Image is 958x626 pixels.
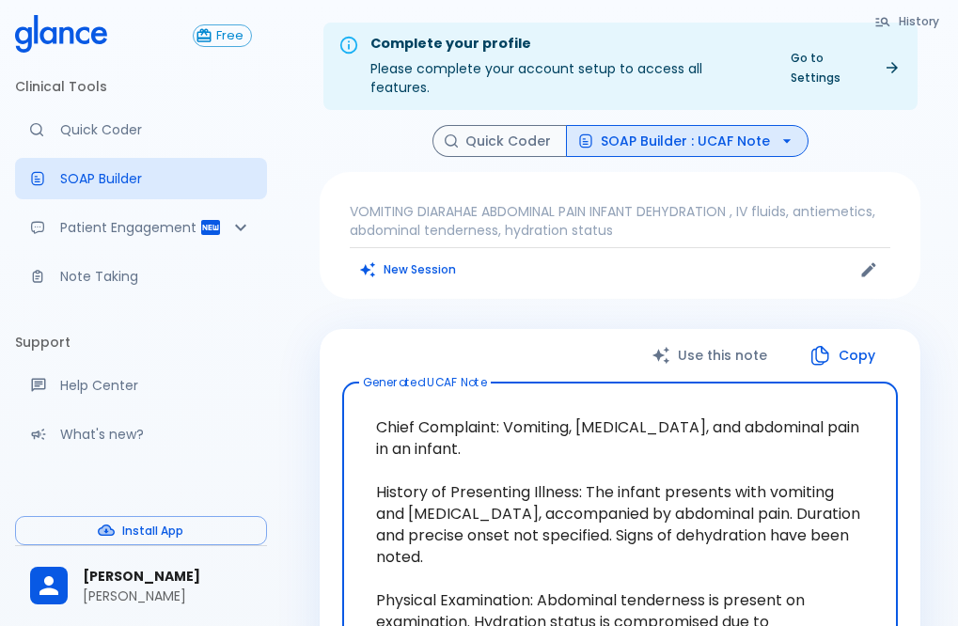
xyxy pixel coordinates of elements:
li: Support [15,320,267,365]
button: Free [193,24,252,47]
button: Clears all inputs and results. [350,256,467,283]
li: Clinical Tools [15,64,267,109]
button: SOAP Builder : UCAF Note [566,125,809,158]
button: Install App [15,516,267,545]
div: Recent updates and feature releases [15,414,267,455]
a: Advanced note-taking [15,256,267,297]
p: Note Taking [60,267,252,286]
div: [PERSON_NAME][PERSON_NAME] [15,554,267,618]
p: Patient Engagement [60,218,199,237]
p: Quick Coder [60,120,252,139]
li: Settings [15,477,267,523]
button: Edit [855,256,883,284]
p: VOMITING DIARAHAE ABDOMINAL PAIN INFANT DEHYDRATION , IV fluids, antiemetics, abdominal tendernes... [350,202,890,240]
div: Complete your profile [370,34,764,55]
a: Go to Settings [779,44,910,91]
span: Free [209,29,251,43]
p: SOAP Builder [60,169,252,188]
button: Use this note [633,336,790,375]
a: Moramiz: Find ICD10AM codes instantly [15,109,267,150]
button: Copy [790,336,898,375]
button: History [865,8,950,35]
span: [PERSON_NAME] [83,567,252,587]
p: What's new? [60,425,252,444]
p: Help Center [60,376,252,395]
div: Please complete your account setup to access all features. [370,28,764,104]
p: [PERSON_NAME] [83,587,252,605]
div: Patient Reports & Referrals [15,207,267,248]
a: Click to view or change your subscription [193,24,267,47]
a: Get help from our support team [15,365,267,406]
button: Quick Coder [432,125,567,158]
a: Docugen: Compose a clinical documentation in seconds [15,158,267,199]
